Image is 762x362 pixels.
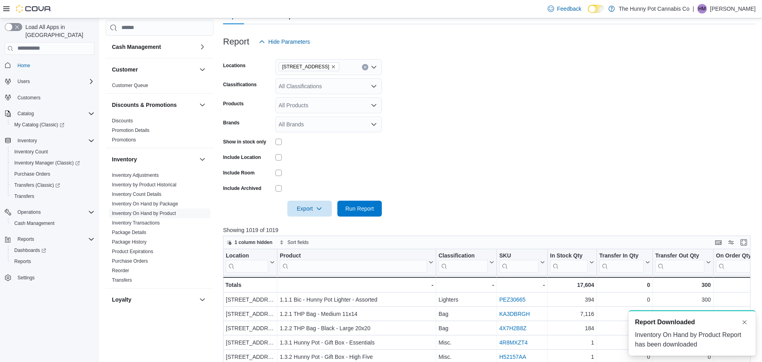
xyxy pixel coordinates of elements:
label: Include Room [223,170,254,176]
a: KA3DBRGH [499,311,530,317]
span: Transfers [11,192,94,201]
div: 394 [550,295,594,304]
span: Customers [14,93,94,103]
div: 1.3.1 Hunny Pot - Gift Box - Essentials [280,338,433,347]
span: Cash Management [14,220,54,226]
span: Inventory by Product Historical [112,182,177,188]
button: Settings [2,272,98,283]
span: Dashboards [14,247,46,254]
a: Promotions [112,137,136,143]
a: Inventory Count [11,147,51,157]
button: Sort fields [276,238,312,247]
span: Purchase Orders [14,171,50,177]
button: Catalog [14,109,37,118]
div: [STREET_ADDRESS] [226,352,275,362]
div: 0 [599,280,650,290]
span: Transfers (Classic) [11,180,94,190]
button: Loyalty [112,296,196,304]
span: Inventory [14,136,94,145]
button: Cash Management [112,43,196,51]
span: Reorder [112,267,129,274]
a: Inventory by Product Historical [112,182,177,188]
div: 7,116 [550,309,594,319]
a: Inventory On Hand by Package [112,201,178,207]
button: Transfer In Qty [599,252,650,272]
button: Purchase Orders [8,168,98,180]
button: Transfers [8,191,98,202]
div: Notification [635,317,749,327]
button: Customers [2,92,98,103]
span: Run Report [345,205,374,213]
div: [STREET_ADDRESS] [226,309,275,319]
button: Inventory Count [8,146,98,157]
a: Promotion Details [112,128,150,133]
nav: Complex example [5,56,94,304]
a: 4R8MXZT4 [499,339,528,346]
a: Reports [11,257,34,266]
label: Classifications [223,81,257,88]
span: Product Expirations [112,248,153,255]
button: Inventory [112,155,196,163]
button: Discounts & Promotions [198,100,207,110]
input: Dark Mode [588,5,604,13]
div: 0 [599,352,650,362]
a: Feedback [545,1,585,17]
div: Location [226,252,268,259]
button: Catalog [2,108,98,119]
span: 2103 Yonge St [279,62,339,71]
div: Location [226,252,268,272]
a: PEZ30665 [499,296,525,303]
a: Inventory Adjustments [112,172,159,178]
span: 1 column hidden [235,239,272,246]
a: Customer Queue [112,83,148,88]
span: Users [17,78,30,85]
p: [PERSON_NAME] [710,4,756,14]
div: Lighters [439,295,494,304]
a: Inventory Transactions [112,220,160,226]
button: Inventory [198,155,207,164]
div: Hector Molina [697,4,707,14]
div: Inventory [106,170,214,288]
span: Export [292,201,327,217]
div: Bag [439,309,494,319]
span: Discounts [112,118,133,124]
a: Reorder [112,268,129,273]
label: Products [223,101,244,107]
span: Reports [14,258,31,265]
span: Package Details [112,229,146,236]
button: Keyboard shortcuts [714,238,723,247]
span: Customer Queue [112,82,148,89]
a: Inventory Manager (Classic) [8,157,98,168]
a: Customers [14,93,44,103]
p: The Hunny Pot Cannabis Co [619,4,689,14]
p: Showing 1019 of 1019 [223,226,756,234]
span: Reports [11,257,94,266]
span: Inventory Count [11,147,94,157]
button: Enter fullscreen [739,238,749,247]
div: Customer [106,81,214,93]
span: Inventory [17,137,37,144]
a: Package History [112,239,146,245]
a: Product Expirations [112,249,153,254]
a: Home [14,61,33,70]
div: Classification [439,252,488,272]
p: | [693,4,694,14]
button: SKU [499,252,545,272]
span: Operations [17,209,41,215]
button: Operations [2,207,98,218]
button: Open list of options [371,102,377,108]
a: Inventory On Hand by Product [112,211,176,216]
div: 1.2.2 THP Bag - Black - Large 20x20 [280,323,433,333]
h3: Report [223,37,249,46]
div: 1 [550,338,594,347]
button: Users [2,76,98,87]
div: 1.2.1 THP Bag - Medium 11x14 [280,309,433,319]
span: Feedback [557,5,581,13]
button: Reports [14,234,37,244]
button: Dismiss toast [740,317,749,327]
span: Inventory Manager (Classic) [11,158,94,168]
span: Catalog [17,110,34,117]
button: Location [226,252,275,272]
